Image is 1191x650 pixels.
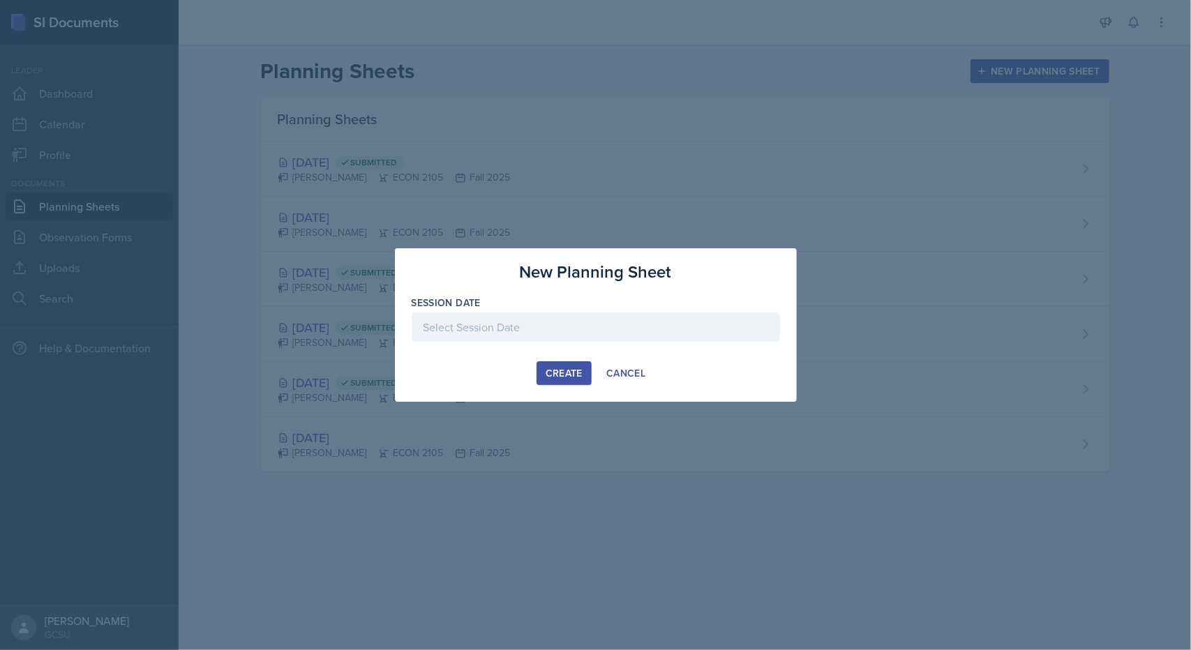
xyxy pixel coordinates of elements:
label: Session Date [412,296,481,310]
h3: New Planning Sheet [520,259,672,285]
div: Cancel [606,368,645,379]
button: Create [537,361,592,385]
button: Cancel [597,361,654,385]
div: Create [546,368,583,379]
